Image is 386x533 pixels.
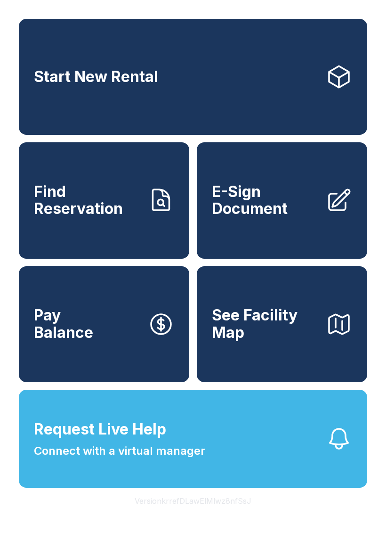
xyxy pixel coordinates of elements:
span: Start New Rental [34,68,158,86]
button: Request Live HelpConnect with a virtual manager [19,390,367,488]
a: E-Sign Document [197,142,367,258]
a: Start New Rental [19,19,367,135]
button: VersionkrrefDLawElMlwz8nfSsJ [127,488,259,514]
span: See Facility Map [212,307,318,341]
span: Pay Balance [34,307,93,341]
span: Request Live Help [34,418,166,441]
button: See Facility Map [197,266,367,382]
span: Connect with a virtual manager [34,443,205,459]
span: Find Reservation [34,183,140,218]
a: Find Reservation [19,142,189,258]
button: PayBalance [19,266,189,382]
span: E-Sign Document [212,183,318,218]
